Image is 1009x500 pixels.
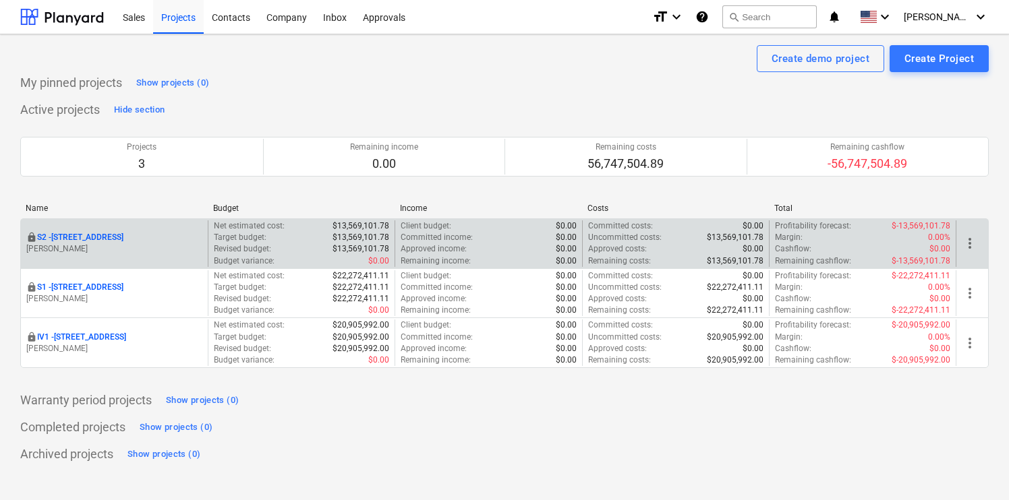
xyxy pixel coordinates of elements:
p: Profitability forecast : [775,270,851,282]
p: $-13,569,101.78 [892,220,950,232]
p: Uncommitted costs : [588,282,662,293]
p: Target budget : [214,332,266,343]
div: This project is confidential [26,282,37,293]
p: Approved income : [401,293,467,305]
p: Budget variance : [214,255,275,267]
p: $13,569,101.78 [333,243,389,255]
p: Margin : [775,232,803,243]
p: Profitability forecast : [775,220,851,232]
p: Remaining income [350,142,418,153]
p: 0.00% [928,282,950,293]
p: Margin : [775,332,803,343]
p: Completed projects [20,419,125,435]
p: $22,272,411.11 [333,293,389,305]
div: This project is confidential [26,332,37,343]
p: IV1 - [STREET_ADDRESS] [37,332,126,343]
p: $0.00 [743,293,763,305]
p: $22,272,411.11 [333,282,389,293]
p: $0.00 [556,270,577,282]
p: Cashflow : [775,243,811,255]
p: $0.00 [556,354,577,366]
p: Remaining costs [587,142,664,153]
div: This project is confidential [26,232,37,243]
div: Create demo project [772,50,869,67]
div: Show projects (0) [127,447,200,462]
p: Target budget : [214,282,266,293]
p: Cashflow : [775,343,811,354]
p: Remaining costs : [588,255,651,267]
div: Total [774,204,951,213]
div: Budget [213,204,390,213]
button: Show projects (0) [133,72,212,94]
p: S2 - [STREET_ADDRESS] [37,232,123,243]
p: Committed income : [401,332,473,343]
p: $0.00 [368,354,389,366]
div: Income [400,204,577,213]
p: $0.00 [556,243,577,255]
p: 56,747,504.89 [587,156,664,172]
p: $0.00 [556,255,577,267]
p: $-22,272,411.11 [892,305,950,316]
p: Committed costs : [588,220,653,232]
p: Remaining income : [401,255,471,267]
p: Projects [127,142,156,153]
p: 0.00 [350,156,418,172]
p: $0.00 [556,332,577,343]
p: Client budget : [401,319,451,331]
p: Committed costs : [588,319,653,331]
p: 0.00% [928,232,950,243]
p: $0.00 [368,305,389,316]
p: Approved income : [401,343,467,354]
p: Target budget : [214,232,266,243]
p: [PERSON_NAME] [26,293,202,305]
div: Show projects (0) [166,393,239,408]
p: Remaining costs : [588,305,651,316]
span: more_vert [962,335,978,351]
p: $0.00 [929,343,950,354]
iframe: Chat Widget [942,435,1009,500]
p: Client budget : [401,220,451,232]
p: $0.00 [368,255,389,267]
p: $0.00 [743,220,763,232]
span: [PERSON_NAME] [904,11,971,22]
p: $0.00 [556,220,577,232]
p: $-13,569,101.78 [892,255,950,267]
p: $0.00 [556,282,577,293]
p: 0.00% [928,332,950,343]
p: Profitability forecast : [775,319,851,331]
span: locked [26,232,37,243]
p: $0.00 [743,343,763,354]
p: My pinned projects [20,75,122,91]
p: $20,905,992.00 [333,332,389,343]
button: Hide section [111,99,168,121]
p: Margin : [775,282,803,293]
p: Remaining cashflow : [775,255,851,267]
div: IV1 -[STREET_ADDRESS][PERSON_NAME] [26,332,202,354]
div: Show projects (0) [140,420,212,435]
p: $-20,905,992.00 [892,354,950,366]
p: Net estimated cost : [214,319,285,331]
p: Budget variance : [214,354,275,366]
div: S2 -[STREET_ADDRESS][PERSON_NAME] [26,232,202,255]
p: S1 - [STREET_ADDRESS] [37,282,123,293]
p: Uncommitted costs : [588,232,662,243]
p: Cashflow : [775,293,811,305]
p: Revised budget : [214,343,271,354]
button: Create Project [890,45,989,72]
div: S1 -[STREET_ADDRESS][PERSON_NAME] [26,282,202,305]
p: [PERSON_NAME] [26,243,202,255]
p: Committed costs : [588,270,653,282]
div: Name [26,204,202,213]
i: notifications [828,9,841,25]
p: -56,747,504.89 [828,156,907,172]
p: Remaining cashflow : [775,305,851,316]
p: $13,569,101.78 [707,232,763,243]
p: Revised budget : [214,243,271,255]
p: $-22,272,411.11 [892,270,950,282]
p: Archived projects [20,446,113,462]
div: Create Project [904,50,974,67]
p: $20,905,992.00 [333,319,389,331]
p: $13,569,101.78 [707,255,763,267]
p: $0.00 [556,305,577,316]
